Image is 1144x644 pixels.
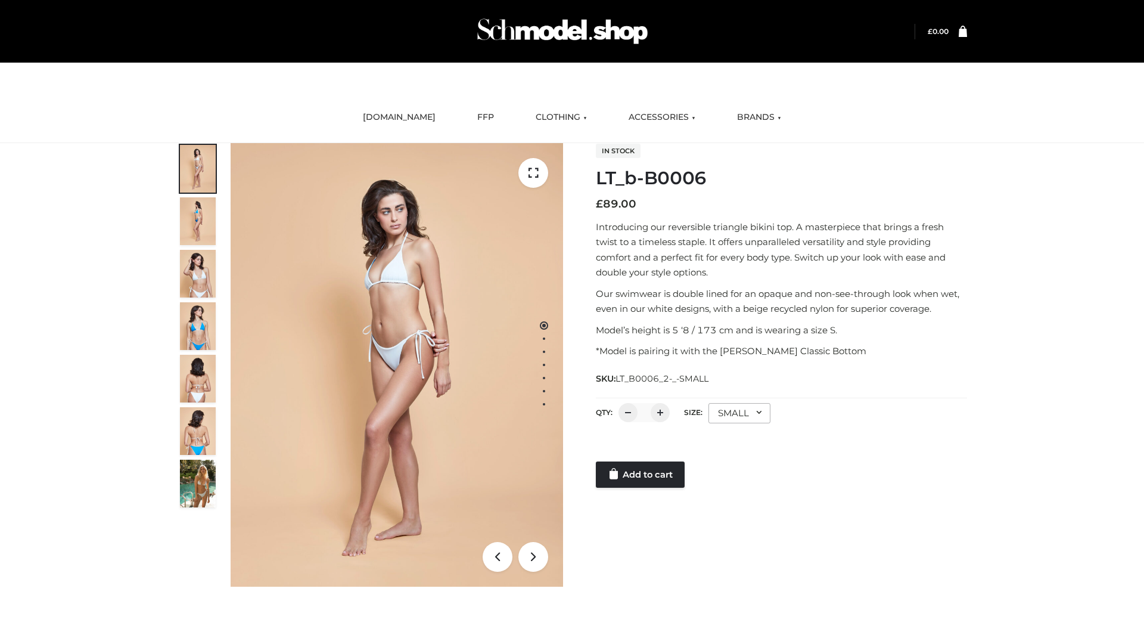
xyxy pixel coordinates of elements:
[596,462,685,488] a: Add to cart
[596,323,967,338] p: Model’s height is 5 ‘8 / 173 cm and is wearing a size S.
[620,104,704,131] a: ACCESSORIES
[728,104,790,131] a: BRANDS
[231,143,563,587] img: ArielClassicBikiniTop_CloudNine_AzureSky_OW114ECO_1
[180,355,216,402] img: ArielClassicBikiniTop_CloudNine_AzureSky_OW114ECO_7-scaled.jpg
[596,219,967,280] p: Introducing our reversible triangle bikini top. A masterpiece that brings a fresh twist to a time...
[468,104,503,131] a: FFP
[708,403,770,423] div: SMALL
[596,144,641,158] span: In stock
[527,104,596,131] a: CLOTHING
[928,27,949,36] bdi: 0.00
[596,197,636,210] bdi: 89.00
[473,8,652,55] img: Schmodel Admin 964
[180,197,216,245] img: ArielClassicBikiniTop_CloudNine_AzureSky_OW114ECO_2-scaled.jpg
[180,145,216,193] img: ArielClassicBikiniTop_CloudNine_AzureSky_OW114ECO_1-scaled.jpg
[596,408,613,417] label: QTY:
[615,373,708,384] span: LT_B0006_2-_-SMALL
[684,408,702,417] label: Size:
[596,286,967,317] p: Our swimwear is double lined for an opaque and non-see-through look when wet, even in our white d...
[928,27,932,36] span: £
[180,302,216,350] img: ArielClassicBikiniTop_CloudNine_AzureSky_OW114ECO_4-scaled.jpg
[180,407,216,455] img: ArielClassicBikiniTop_CloudNine_AzureSky_OW114ECO_8-scaled.jpg
[596,197,603,210] span: £
[596,168,967,189] h1: LT_b-B0006
[596,371,710,386] span: SKU:
[180,460,216,507] img: Arieltop_CloudNine_AzureSky2.jpg
[596,343,967,359] p: *Model is pairing it with the [PERSON_NAME] Classic Bottom
[180,250,216,298] img: ArielClassicBikiniTop_CloudNine_AzureSky_OW114ECO_3-scaled.jpg
[928,27,949,36] a: £0.00
[354,104,444,131] a: [DOMAIN_NAME]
